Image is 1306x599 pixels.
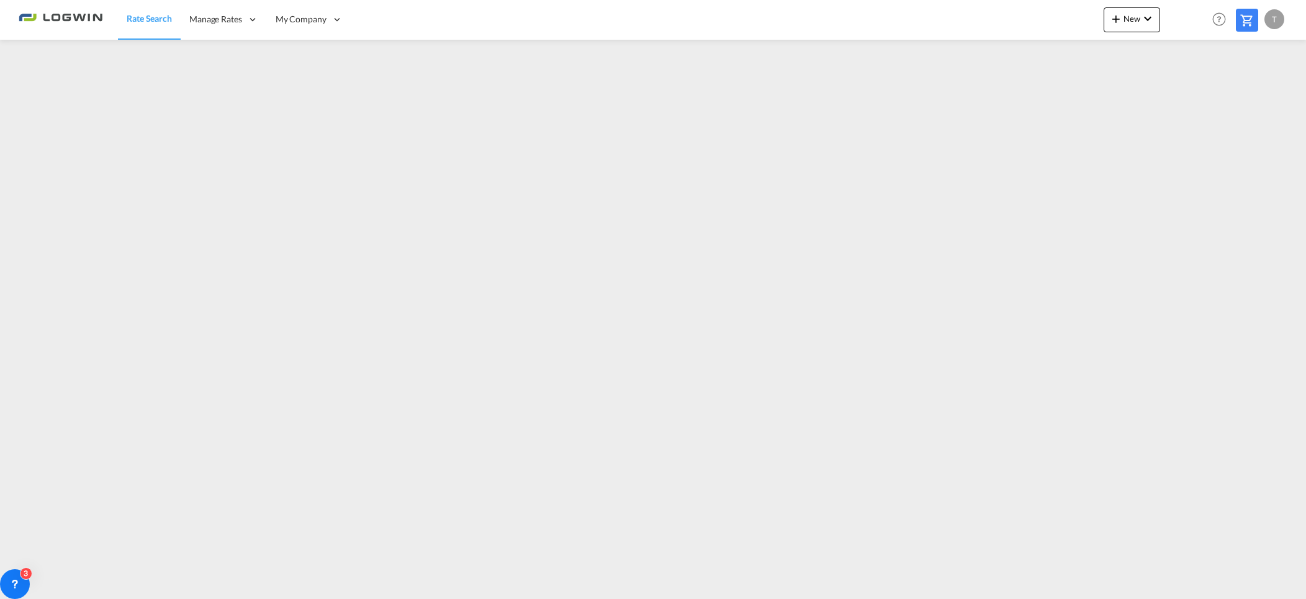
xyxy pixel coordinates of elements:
[189,13,242,25] span: Manage Rates
[1264,9,1284,29] div: T
[1104,7,1160,32] button: icon-plus 400-fgNewicon-chevron-down
[19,6,102,34] img: 2761ae10d95411efa20a1f5e0282d2d7.png
[1140,11,1155,26] md-icon: icon-chevron-down
[276,13,326,25] span: My Company
[1209,9,1230,30] span: Help
[1109,14,1155,24] span: New
[1209,9,1236,31] div: Help
[1109,11,1124,26] md-icon: icon-plus 400-fg
[127,13,172,24] span: Rate Search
